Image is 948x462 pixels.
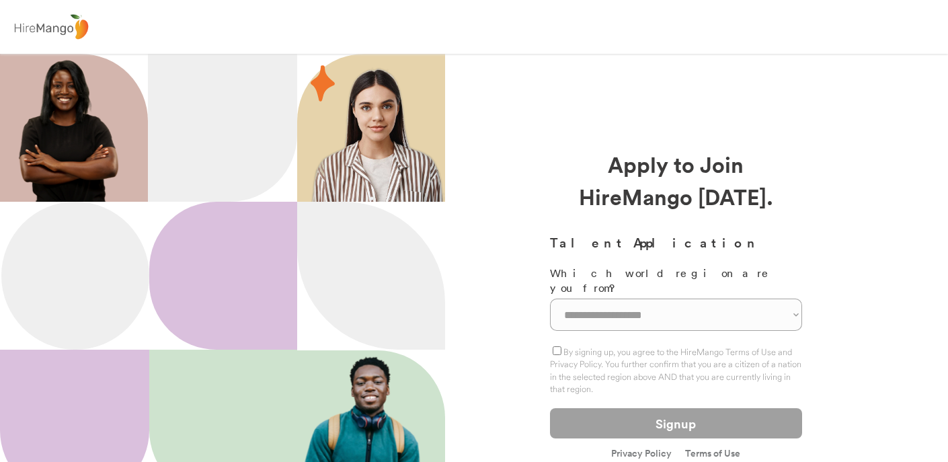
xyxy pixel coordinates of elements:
[1,202,149,350] img: Ellipse%2012
[611,449,672,460] a: Privacy Policy
[311,65,335,102] img: 29
[3,54,134,202] img: 200x220.png
[311,67,445,202] img: hispanic%20woman.png
[550,233,802,252] h3: Talent Application
[550,408,802,438] button: Signup
[685,449,740,458] a: Terms of Use
[550,266,802,296] div: Which world region are you from?
[10,11,92,43] img: logo%20-%20hiremango%20gray.png
[550,148,802,213] div: Apply to Join HireMango [DATE].
[550,346,801,394] label: By signing up, you agree to the HireMango Terms of Use and Privacy Policy. You further confirm th...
